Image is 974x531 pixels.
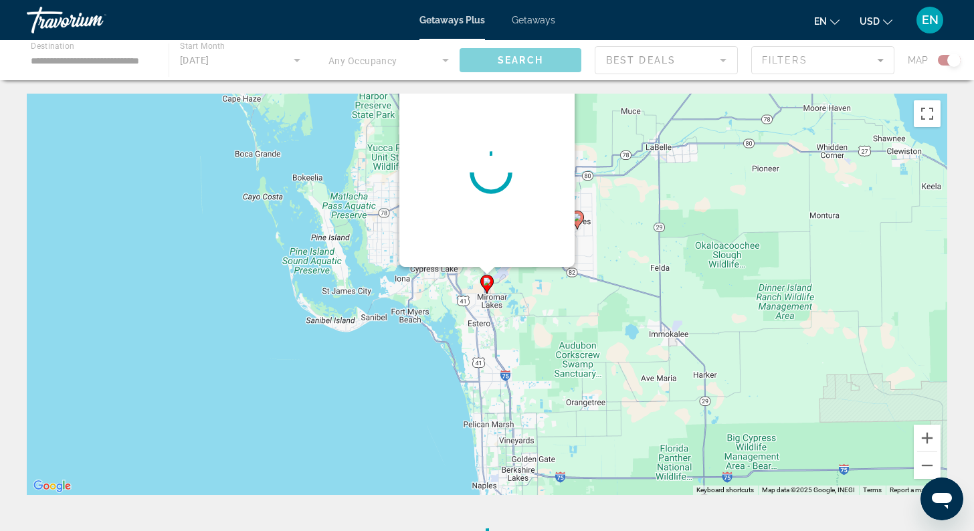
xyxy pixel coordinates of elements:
[914,100,941,127] button: Toggle fullscreen view
[762,486,855,494] span: Map data ©2025 Google, INEGI
[920,477,963,520] iframe: Button to launch messaging window
[914,452,941,479] button: Zoom out
[860,11,892,31] button: Change currency
[914,425,941,451] button: Zoom in
[27,3,161,37] a: Travorium
[419,15,485,25] a: Getaways Plus
[30,477,74,495] img: Google
[512,15,555,25] a: Getaways
[814,11,840,31] button: Change language
[30,477,74,495] a: Open this area in Google Maps (opens a new window)
[860,16,880,27] span: USD
[890,486,943,494] a: Report a map error
[696,486,754,495] button: Keyboard shortcuts
[912,6,947,34] button: User Menu
[814,16,827,27] span: en
[863,486,882,494] a: Terms (opens in new tab)
[922,13,939,27] span: EN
